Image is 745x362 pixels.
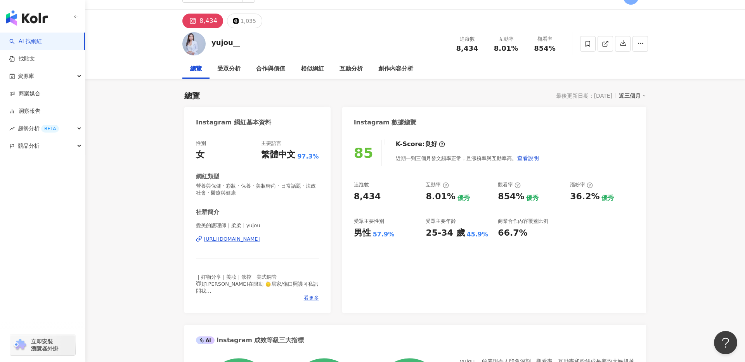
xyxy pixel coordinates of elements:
[196,222,319,229] span: 愛美的護理師｜柔柔 | yujou__
[12,339,28,351] img: chrome extension
[261,149,295,161] div: 繁體中文
[570,191,599,203] div: 36.2%
[426,191,455,203] div: 8.01%
[491,35,521,43] div: 互動率
[396,150,539,166] div: 近期一到三個月發文頻率正常，且漲粉率與互動率高。
[9,107,40,115] a: 洞察報告
[530,35,560,43] div: 觀看率
[426,227,464,239] div: 25-34 歲
[196,118,271,127] div: Instagram 網紅基本資料
[570,181,593,188] div: 漲粉率
[301,64,324,74] div: 相似網紅
[354,227,371,239] div: 男性
[18,137,40,155] span: 競品分析
[456,44,478,52] span: 8,434
[601,194,614,202] div: 優秀
[396,140,445,148] div: K-Score :
[517,155,539,161] span: 查看說明
[517,150,539,166] button: 查看說明
[526,194,539,202] div: 優秀
[378,64,413,74] div: 創作內容分析
[190,64,202,74] div: 總覽
[18,120,59,137] span: 趨勢分析
[31,338,58,352] span: 立即安裝 瀏覽器外掛
[498,227,527,239] div: 66.7%
[714,331,737,354] iframe: Help Scout Beacon - Open
[498,191,524,203] div: 854%
[425,140,437,148] div: 良好
[9,38,42,45] a: searchAI 找網紅
[196,336,215,344] div: AI
[196,149,204,161] div: 女
[619,91,646,101] div: 近三個月
[196,140,206,147] div: 性別
[196,208,219,216] div: 社群簡介
[256,64,285,74] div: 合作與價值
[354,145,373,161] div: 85
[227,14,262,28] button: 1,035
[426,181,449,188] div: 互動率
[354,118,417,127] div: Instagram 數據總覽
[18,67,34,85] span: 資源庫
[196,336,304,345] div: Instagram 成效等級三大指標
[373,230,395,239] div: 57.9%
[217,64,241,74] div: 受眾分析
[211,38,240,47] div: yujou__
[457,194,470,202] div: 優秀
[184,90,200,101] div: 總覽
[426,218,456,225] div: 受眾主要年齡
[9,90,40,98] a: 商案媒合
[297,152,319,161] span: 97.3%
[241,16,256,26] div: 1,035
[556,93,612,99] div: 最後更新日期：[DATE]
[261,140,281,147] div: 主要語言
[304,295,319,302] span: 看更多
[498,181,521,188] div: 觀看率
[452,35,482,43] div: 追蹤數
[498,218,548,225] div: 商業合作內容覆蓋比例
[534,45,556,52] span: 854%
[199,16,217,26] div: 8,434
[204,236,260,243] div: [URL][DOMAIN_NAME]
[10,334,75,355] a: chrome extension立即安裝 瀏覽器外掛
[6,10,48,26] img: logo
[196,274,318,315] span: ｜好物分享｜美妝｜飲控｜美式鋼管 😇好[PERSON_NAME]在限動 🙂‍↕️居家/傷口照護可私訊問我 💉加護病房⭢ 藥局護理師 @nn48956 先生👮🏻 👇🏻bodygoals高蛋白/蛋白...
[182,14,223,28] button: 8,434
[354,191,381,203] div: 8,434
[182,32,206,55] img: KOL Avatar
[340,64,363,74] div: 互動分析
[196,236,319,243] a: [URL][DOMAIN_NAME]
[196,183,319,197] span: 營養與保健 · 彩妝 · 保養 · 美妝時尚 · 日常話題 · 法政社會 · 醫療與健康
[41,125,59,133] div: BETA
[196,172,219,181] div: 網紅類型
[354,218,384,225] div: 受眾主要性別
[9,55,35,63] a: 找貼文
[9,126,15,131] span: rise
[467,230,489,239] div: 45.9%
[494,45,518,52] span: 8.01%
[354,181,369,188] div: 追蹤數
